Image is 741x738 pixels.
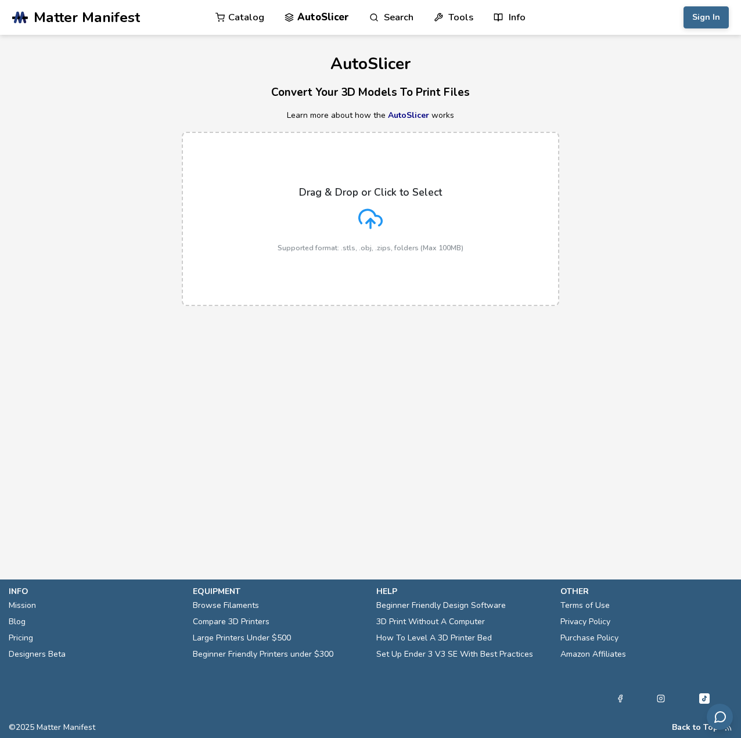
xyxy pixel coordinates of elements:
a: 3D Print Without A Computer [376,614,485,630]
a: Amazon Affiliates [560,646,626,663]
button: Sign In [684,6,729,28]
a: Privacy Policy [560,614,610,630]
a: Facebook [616,692,624,705]
button: Send feedback via email [707,704,733,730]
a: Pricing [9,630,33,646]
a: Terms of Use [560,597,610,614]
a: Beginner Friendly Design Software [376,597,506,614]
p: other [560,585,733,597]
a: Large Printers Under $500 [193,630,291,646]
p: help [376,585,549,597]
p: Supported format: .stls, .obj, .zips, folders (Max 100MB) [278,244,463,252]
a: Compare 3D Printers [193,614,269,630]
a: AutoSlicer [388,110,429,121]
p: Drag & Drop or Click to Select [299,186,442,198]
a: Mission [9,597,36,614]
button: Back to Top [672,723,718,732]
a: Designers Beta [9,646,66,663]
a: Instagram [657,692,665,705]
a: Set Up Ender 3 V3 SE With Best Practices [376,646,533,663]
a: Blog [9,614,26,630]
p: equipment [193,585,365,597]
a: Purchase Policy [560,630,618,646]
a: Browse Filaments [193,597,259,614]
a: Beginner Friendly Printers under $300 [193,646,333,663]
a: RSS Feed [724,723,732,732]
span: Matter Manifest [34,9,140,26]
span: © 2025 Matter Manifest [9,723,95,732]
a: Tiktok [697,692,711,705]
p: info [9,585,181,597]
a: How To Level A 3D Printer Bed [376,630,492,646]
